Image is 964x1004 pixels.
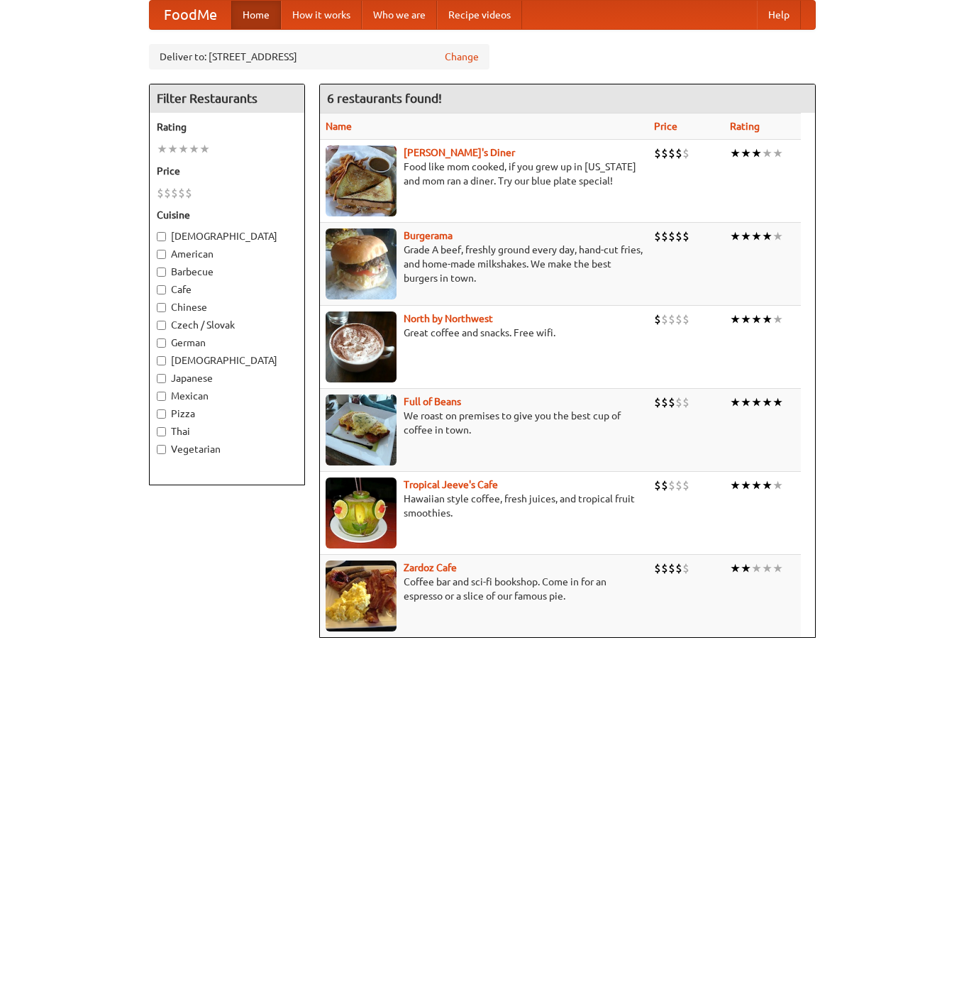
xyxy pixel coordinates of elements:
[730,228,741,244] li: ★
[326,492,643,520] p: Hawaiian style coffee, fresh juices, and tropical fruit smoothies.
[171,185,178,201] li: $
[157,285,166,294] input: Cafe
[751,145,762,161] li: ★
[326,228,397,299] img: burgerama.jpg
[661,561,668,576] li: $
[157,120,297,134] h5: Rating
[157,282,297,297] label: Cafe
[404,230,453,241] b: Burgerama
[675,228,682,244] li: $
[762,561,772,576] li: ★
[326,160,643,188] p: Food like mom cooked, if you grew up in [US_STATE] and mom ran a diner. Try our blue plate special!
[178,141,189,157] li: ★
[668,395,675,410] li: $
[741,228,751,244] li: ★
[404,147,515,158] a: [PERSON_NAME]'s Diner
[762,311,772,327] li: ★
[157,229,297,243] label: [DEMOGRAPHIC_DATA]
[654,561,661,576] li: $
[157,141,167,157] li: ★
[751,561,762,576] li: ★
[157,424,297,438] label: Thai
[326,311,397,382] img: north.jpg
[157,356,166,365] input: [DEMOGRAPHIC_DATA]
[654,228,661,244] li: $
[661,228,668,244] li: $
[675,478,682,493] li: $
[157,392,166,401] input: Mexican
[326,561,397,631] img: zardoz.jpg
[437,1,522,29] a: Recipe videos
[157,267,166,277] input: Barbecue
[404,313,493,324] a: North by Northwest
[157,318,297,332] label: Czech / Slovak
[445,50,479,64] a: Change
[751,478,762,493] li: ★
[157,407,297,421] label: Pizza
[682,478,689,493] li: $
[730,395,741,410] li: ★
[157,338,166,348] input: German
[150,84,304,113] h4: Filter Restaurants
[157,371,297,385] label: Japanese
[157,185,164,201] li: $
[157,247,297,261] label: American
[326,575,643,603] p: Coffee bar and sci-fi bookshop. Come in for an espresso or a slice of our famous pie.
[762,478,772,493] li: ★
[150,1,231,29] a: FoodMe
[164,185,171,201] li: $
[157,164,297,178] h5: Price
[772,145,783,161] li: ★
[682,395,689,410] li: $
[189,141,199,157] li: ★
[730,561,741,576] li: ★
[661,395,668,410] li: $
[326,145,397,216] img: sallys.jpg
[654,121,677,132] a: Price
[327,92,442,105] ng-pluralize: 6 restaurants found!
[157,336,297,350] label: German
[167,141,178,157] li: ★
[654,145,661,161] li: $
[741,145,751,161] li: ★
[404,396,461,407] a: Full of Beans
[326,121,352,132] a: Name
[772,395,783,410] li: ★
[661,478,668,493] li: $
[404,479,498,490] a: Tropical Jeeve's Cafe
[682,311,689,327] li: $
[231,1,281,29] a: Home
[404,562,457,573] a: Zardoz Cafe
[178,185,185,201] li: $
[682,228,689,244] li: $
[185,185,192,201] li: $
[668,145,675,161] li: $
[157,374,166,383] input: Japanese
[157,265,297,279] label: Barbecue
[675,395,682,410] li: $
[157,232,166,241] input: [DEMOGRAPHIC_DATA]
[741,311,751,327] li: ★
[668,478,675,493] li: $
[157,445,166,454] input: Vegetarian
[157,300,297,314] label: Chinese
[682,561,689,576] li: $
[157,250,166,259] input: American
[762,145,772,161] li: ★
[654,395,661,410] li: $
[675,145,682,161] li: $
[157,427,166,436] input: Thai
[730,121,760,132] a: Rating
[661,145,668,161] li: $
[751,228,762,244] li: ★
[668,311,675,327] li: $
[762,228,772,244] li: ★
[281,1,362,29] a: How it works
[362,1,437,29] a: Who we are
[157,303,166,312] input: Chinese
[157,409,166,419] input: Pizza
[757,1,801,29] a: Help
